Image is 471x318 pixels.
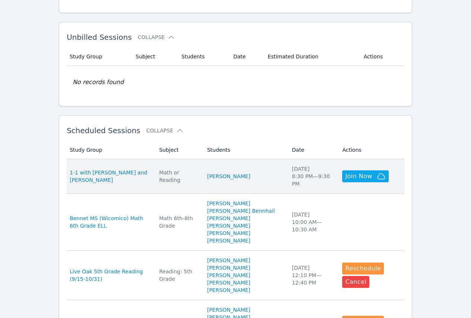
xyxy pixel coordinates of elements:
[292,211,333,233] div: [DATE] 10:00 AM — 10:30 AM
[159,215,198,229] div: Math 6th-8th Grade
[67,141,155,159] th: Study Group
[287,141,338,159] th: Date
[70,268,150,283] a: Live Oak 5th Grade Reading (9/15-10/31)
[207,207,283,222] a: [PERSON_NAME] Bennhail [PERSON_NAME]
[342,276,369,288] button: Cancel
[229,48,263,66] th: Date
[146,127,184,134] button: Collapse
[138,33,175,41] button: Collapse
[159,268,198,283] div: Reading: 5th Grade
[67,159,404,194] tr: 1-1 with [PERSON_NAME] and [PERSON_NAME]Math or Reading[PERSON_NAME][DATE]8:30 PM—9:30 PMJoin Now
[70,169,150,184] a: 1-1 with [PERSON_NAME] and [PERSON_NAME]
[263,48,359,66] th: Estimated Duration
[67,194,404,251] tr: Bennet MS (Wicomico) Math 6th Grade ELLMath 6th-8th Grade[PERSON_NAME][PERSON_NAME] Bennhail [PER...
[131,48,177,66] th: Subject
[207,306,250,314] a: [PERSON_NAME]
[207,272,250,279] a: [PERSON_NAME]
[70,215,150,229] a: Bennet MS (Wicomico) Math 6th Grade ELL
[207,237,250,244] a: [PERSON_NAME]
[67,251,404,300] tr: Live Oak 5th Grade Reading (9/15-10/31)Reading: 5th Grade[PERSON_NAME] [PERSON_NAME][PERSON_NAME]...
[359,48,404,66] th: Actions
[203,141,287,159] th: Students
[67,126,140,135] span: Scheduled Sessions
[67,66,404,99] td: No records found
[207,200,250,207] a: [PERSON_NAME]
[338,141,404,159] th: Actions
[345,172,372,181] span: Join Now
[67,33,132,42] span: Unbilled Sessions
[207,222,250,229] a: [PERSON_NAME]
[342,170,388,182] button: Join Now
[292,165,333,187] div: [DATE] 8:30 PM — 9:30 PM
[155,141,203,159] th: Subject
[207,229,250,237] a: [PERSON_NAME]
[207,279,250,286] a: [PERSON_NAME]
[292,264,333,286] div: [DATE] 12:10 PM — 12:40 PM
[207,286,250,294] a: [PERSON_NAME]
[207,173,250,180] a: [PERSON_NAME]
[207,257,283,272] a: [PERSON_NAME] [PERSON_NAME]
[67,48,131,66] th: Study Group
[177,48,229,66] th: Students
[342,263,384,274] button: Reschedule
[159,169,198,184] div: Math or Reading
